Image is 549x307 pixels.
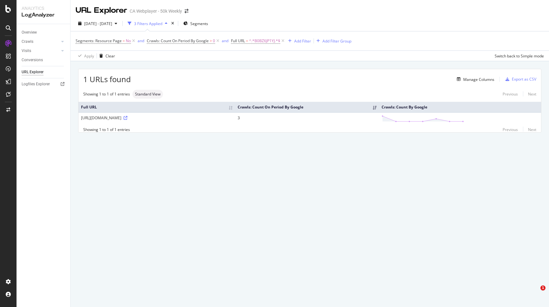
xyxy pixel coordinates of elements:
div: LogAnalyzer [22,11,65,19]
div: CA Webplayer - 50k Weekly [130,8,182,14]
button: Add Filter Group [314,37,351,45]
div: Showing 1 to 1 of 1 entries [83,127,130,132]
div: Manage Columns [463,77,494,82]
div: Crawls [22,38,33,45]
button: Clear [97,51,115,61]
span: > [210,38,212,43]
iframe: Intercom live chat [527,285,543,301]
span: 0 [213,36,215,45]
span: No [126,36,131,45]
div: 3 Filters Applied [134,21,162,26]
button: and [222,38,228,44]
button: Manage Columns [454,75,494,83]
th: Crawls: Count By Google [379,102,541,112]
div: neutral label [132,90,163,99]
span: [DATE] - [DATE] [84,21,112,26]
a: Logfiles Explorer [22,81,66,88]
button: Export as CSV [503,74,536,84]
div: Visits [22,48,31,54]
span: ^.*B0BZ6JP1YJ.*$ [249,36,280,45]
button: Add Filter [286,37,311,45]
a: Overview [22,29,66,36]
span: 1 URLs found [83,74,131,85]
th: Full URL: activate to sort column ascending [78,102,235,112]
div: [URL][DOMAIN_NAME] [81,115,233,121]
td: 3 [235,112,379,125]
a: Crawls [22,38,59,45]
div: times [170,20,175,27]
span: Crawls: Count On Period By Google [147,38,209,43]
div: URL Explorer [22,69,44,75]
div: Export as CSV [512,76,536,82]
button: [DATE] - [DATE] [76,18,120,29]
a: URL Explorer [22,69,66,75]
div: Analytics [22,5,65,11]
div: Add Filter [294,38,311,44]
div: Logfiles Explorer [22,81,50,88]
span: 1 [540,285,546,291]
div: Apply [84,53,94,59]
div: URL Explorer [76,5,127,16]
div: and [222,38,228,43]
th: Crawls: Count On Period By Google: activate to sort column ascending [235,102,379,112]
span: = [246,38,248,43]
span: Standard View [135,92,160,96]
div: arrow-right-arrow-left [185,9,188,13]
span: = [123,38,125,43]
span: Segments [190,21,208,26]
span: Segments: Resource Page [76,38,122,43]
div: Overview [22,29,37,36]
a: Conversions [22,57,66,63]
button: and [138,38,144,44]
span: Full URL [231,38,245,43]
div: Add Filter Group [322,38,351,44]
button: Apply [76,51,94,61]
button: Switch back to Simple mode [492,51,544,61]
div: Switch back to Simple mode [495,53,544,59]
a: Visits [22,48,59,54]
div: Showing 1 to 1 of 1 entries [83,91,130,97]
button: 3 Filters Applied [125,18,170,29]
button: Segments [181,18,211,29]
div: and [138,38,144,43]
div: Conversions [22,57,43,63]
div: Clear [105,53,115,59]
